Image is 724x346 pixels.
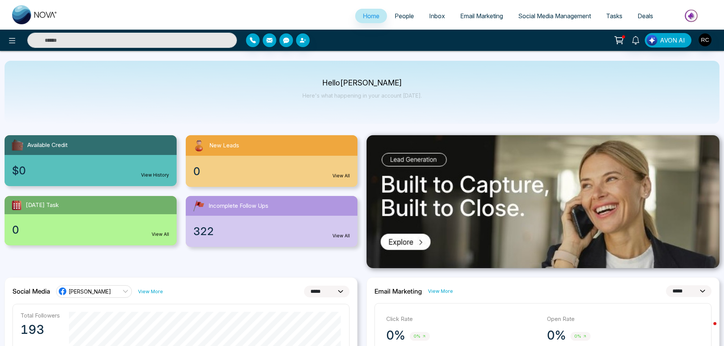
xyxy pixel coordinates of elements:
a: Home [355,9,387,23]
p: Total Followers [20,312,60,319]
p: 193 [20,322,60,337]
p: Hello [PERSON_NAME] [302,80,422,86]
a: Inbox [422,9,453,23]
a: View All [332,232,350,239]
iframe: Intercom live chat [698,320,716,338]
a: Email Marketing [453,9,511,23]
span: 0 [12,222,19,238]
span: [PERSON_NAME] [69,288,111,295]
span: [DATE] Task [26,201,59,210]
p: Here's what happening in your account [DATE]. [302,92,422,99]
a: View More [428,288,453,295]
span: Home [363,12,379,20]
img: . [367,135,719,268]
img: User Avatar [699,33,711,46]
span: 0 [193,163,200,179]
span: Email Marketing [460,12,503,20]
img: Nova CRM Logo [12,5,58,24]
a: Social Media Management [511,9,599,23]
a: Deals [630,9,661,23]
a: Incomplete Follow Ups322View All [181,196,362,247]
span: AVON AI [660,36,685,45]
span: 322 [193,223,214,239]
img: followUps.svg [192,199,205,213]
span: Available Credit [27,141,67,150]
p: Click Rate [386,315,539,324]
a: View All [152,231,169,238]
img: Market-place.gif [664,7,719,24]
h2: Social Media [13,288,50,295]
button: AVON AI [645,33,691,47]
a: People [387,9,422,23]
p: 0% [547,328,566,343]
a: View More [138,288,163,295]
h2: Email Marketing [375,288,422,295]
span: People [395,12,414,20]
p: 0% [386,328,405,343]
span: New Leads [209,141,239,150]
img: Lead Flow [647,35,657,46]
span: Social Media Management [518,12,591,20]
span: Incomplete Follow Ups [208,202,268,210]
a: Tasks [599,9,630,23]
span: Tasks [606,12,622,20]
img: todayTask.svg [11,199,23,211]
a: View History [141,172,169,179]
p: Open Rate [547,315,700,324]
img: availableCredit.svg [11,138,24,152]
span: 0% [570,332,591,341]
span: $0 [12,163,26,179]
span: Inbox [429,12,445,20]
a: New Leads0View All [181,135,362,187]
img: newLeads.svg [192,138,206,153]
span: Deals [638,12,653,20]
a: View All [332,172,350,179]
span: 0% [410,332,430,341]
